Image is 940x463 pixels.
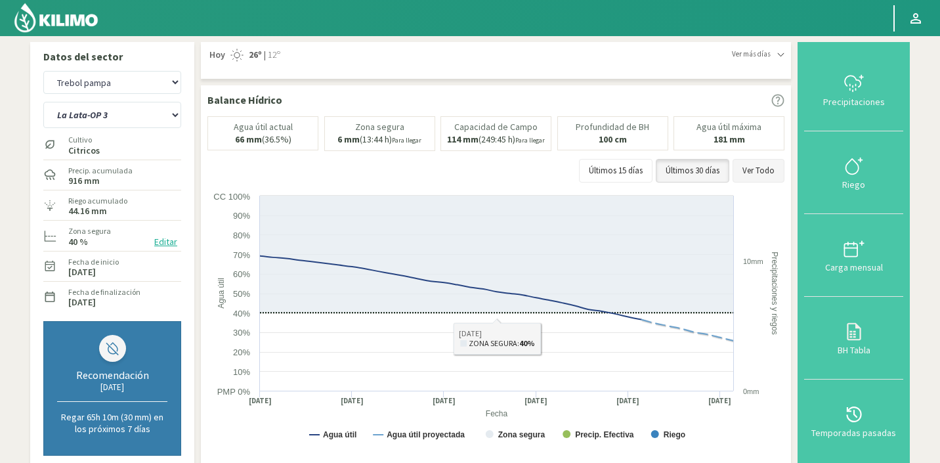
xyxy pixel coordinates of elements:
[392,136,421,144] small: Para llegar
[433,396,456,406] text: [DATE]
[743,387,759,395] text: 0mm
[808,263,899,272] div: Carga mensual
[664,430,685,439] text: Riego
[234,122,293,132] p: Agua útil actual
[733,159,784,183] button: Ver Todo
[498,430,545,439] text: Zona segura
[804,131,903,214] button: Riego
[235,135,291,144] p: (36.5%)
[235,133,262,145] b: 66 mm
[68,195,127,207] label: Riego acumulado
[804,49,903,131] button: Precipitaciones
[233,269,250,279] text: 60%
[233,347,250,357] text: 20%
[337,135,421,145] p: (13:44 h)
[150,234,181,250] button: Editar
[57,368,167,382] div: Recomendación
[233,328,250,338] text: 30%
[808,428,899,437] div: Temporadas pasadas
[599,133,627,145] b: 100 cm
[743,257,763,265] text: 10mm
[696,122,761,132] p: Agua útil máxima
[233,250,250,260] text: 70%
[68,165,133,177] label: Precip. acumulada
[68,225,111,237] label: Zona segura
[387,430,465,439] text: Agua útil proyectada
[233,231,250,240] text: 80%
[233,289,250,299] text: 50%
[249,49,262,60] strong: 26º
[575,430,634,439] text: Precip. Efectiva
[13,2,99,33] img: Kilimo
[337,133,360,145] b: 6 mm
[207,49,225,62] span: Hoy
[804,380,903,462] button: Temporadas pasadas
[808,345,899,355] div: BH Tabla
[266,49,280,62] span: 12º
[68,238,88,246] label: 40 %
[656,159,729,183] button: Últimos 30 días
[233,211,250,221] text: 90%
[207,92,282,108] p: Balance Hídrico
[708,396,731,406] text: [DATE]
[43,49,181,64] p: Datos del sector
[233,309,250,319] text: 40%
[233,367,250,377] text: 10%
[524,396,547,406] text: [DATE]
[454,122,538,132] p: Capacidad de Campo
[249,396,272,406] text: [DATE]
[217,387,251,397] text: PMP 0%
[447,135,545,145] p: (249:45 h)
[714,133,745,145] b: 181 mm
[57,382,167,393] div: [DATE]
[808,97,899,106] div: Precipitaciones
[264,49,266,62] span: |
[68,134,100,146] label: Cultivo
[341,396,364,406] text: [DATE]
[68,268,96,276] label: [DATE]
[68,177,100,185] label: 916 mm
[323,430,356,439] text: Agua útil
[68,207,107,215] label: 44.16 mm
[515,136,545,144] small: Para llegar
[355,122,404,132] p: Zona segura
[68,146,100,155] label: Citricos
[217,278,226,309] text: Agua útil
[213,192,250,202] text: CC 100%
[57,411,167,435] p: Regar 65h 10m (30 mm) en los próximos 7 días
[576,122,649,132] p: Profundidad de BH
[486,409,508,418] text: Fecha
[616,396,639,406] text: [DATE]
[770,252,779,335] text: Precipitaciones y riegos
[68,256,119,268] label: Fecha de inicio
[732,49,771,60] span: Ver más días
[804,297,903,380] button: BH Tabla
[447,133,479,145] b: 114 mm
[68,298,96,307] label: [DATE]
[808,180,899,189] div: Riego
[804,214,903,297] button: Carga mensual
[68,286,140,298] label: Fecha de finalización
[579,159,652,183] button: Últimos 15 días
